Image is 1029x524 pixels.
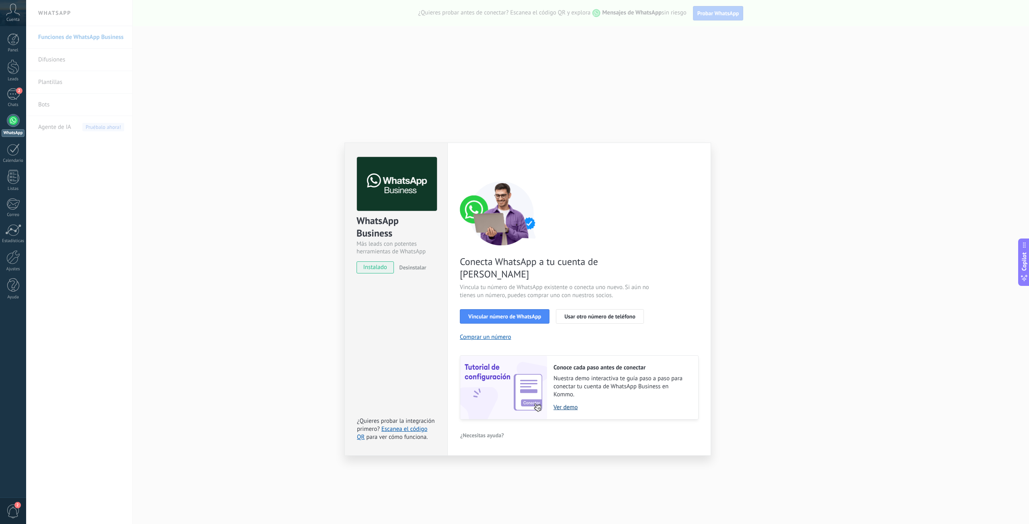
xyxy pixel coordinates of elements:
[553,375,690,399] span: Nuestra demo interactiva te guía paso a paso para conectar tu cuenta de WhatsApp Business en Kommo.
[1020,252,1028,271] span: Copilot
[460,255,651,280] span: Conecta WhatsApp a tu cuenta de [PERSON_NAME]
[357,157,437,211] img: logo_main.png
[357,425,427,441] a: Escanea el código QR
[2,239,25,244] div: Estadísticas
[460,181,544,245] img: connect number
[460,333,511,341] button: Comprar un número
[564,314,635,319] span: Usar otro número de teléfono
[2,267,25,272] div: Ajustes
[16,88,23,94] span: 2
[357,240,436,255] div: Más leads con potentes herramientas de WhatsApp
[399,264,426,271] span: Desinstalar
[2,129,25,137] div: WhatsApp
[6,17,20,22] span: Cuenta
[460,283,651,300] span: Vincula tu número de WhatsApp existente o conecta uno nuevo. Si aún no tienes un número, puedes c...
[460,429,504,441] button: ¿Necesitas ayuda?
[2,295,25,300] div: Ayuda
[460,432,504,438] span: ¿Necesitas ayuda?
[396,261,426,273] button: Desinstalar
[2,102,25,108] div: Chats
[2,77,25,82] div: Leads
[357,214,436,240] div: WhatsApp Business
[14,502,21,508] span: 2
[357,417,435,433] span: ¿Quieres probar la integración primero?
[556,309,644,324] button: Usar otro número de teléfono
[2,158,25,163] div: Calendario
[468,314,541,319] span: Vincular número de WhatsApp
[357,261,394,273] span: instalado
[2,48,25,53] div: Panel
[460,309,549,324] button: Vincular número de WhatsApp
[366,433,428,441] span: para ver cómo funciona.
[553,364,690,371] h2: Conoce cada paso antes de conectar
[2,212,25,218] div: Correo
[553,404,690,411] a: Ver demo
[2,186,25,192] div: Listas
